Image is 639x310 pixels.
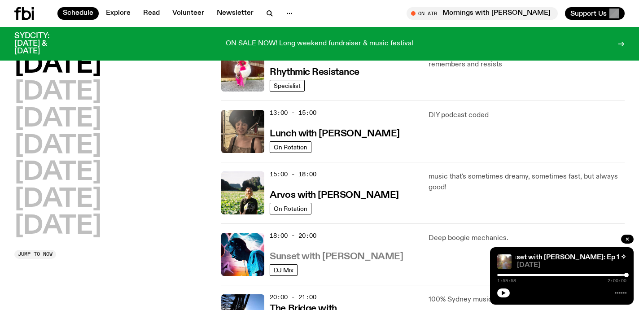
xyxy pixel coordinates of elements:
button: [DATE] [14,187,101,212]
span: [DATE] [517,262,626,269]
a: Schedule [57,7,99,20]
a: Read [138,7,165,20]
span: 15:00 - 18:00 [270,170,316,179]
span: 20:00 - 21:00 [270,293,316,301]
p: ON SALE NOW! Long weekend fundraiser & music festival [226,40,413,48]
button: [DATE] [14,134,101,159]
button: [DATE] [14,80,101,105]
span: 18:00 - 20:00 [270,231,316,240]
span: Specialist [274,82,301,89]
button: [DATE] [14,107,101,132]
a: Newsletter [211,7,259,20]
img: Bri is smiling and wearing a black t-shirt. She is standing in front of a lush, green field. Ther... [221,171,264,214]
a: Rhythmic Resistance [270,66,359,77]
button: [DATE] [14,53,101,78]
span: 1:59:58 [497,279,516,283]
button: [DATE] [14,214,101,239]
span: Jump to now [18,252,53,257]
img: Simon Caldwell stands side on, looking downwards. He has headphones on. Behind him is a brightly ... [221,233,264,276]
span: Support Us [570,9,607,17]
a: Specialist [270,80,305,92]
span: On Rotation [274,144,307,150]
a: Arvos with [PERSON_NAME] [270,189,398,200]
button: [DATE] [14,160,101,185]
button: Jump to now [14,250,56,259]
button: On AirMornings with [PERSON_NAME] [407,7,558,20]
a: Explore [101,7,136,20]
p: 100% Sydney music [429,294,625,305]
span: 13:00 - 15:00 [270,109,316,117]
h3: Arvos with [PERSON_NAME] [270,191,398,200]
button: Support Us [565,7,625,20]
a: On Rotation [270,203,311,214]
p: Deep boogie mechanics. [429,233,625,244]
a: On Rotation [270,141,311,153]
span: 2:00:00 [608,279,626,283]
p: DIY podcast coded [429,110,625,121]
p: music that's sometimes dreamy, sometimes fast, but always good! [429,171,625,193]
span: On Rotation [274,205,307,212]
a: Lunch with [PERSON_NAME] [270,127,399,139]
h3: Lunch with [PERSON_NAME] [270,129,399,139]
img: Attu crouches on gravel in front of a brown wall. They are wearing a white fur coat with a hood, ... [221,48,264,92]
h3: Sunset with [PERSON_NAME] [270,252,403,262]
h3: SYDCITY: [DATE] & [DATE] [14,32,72,55]
a: Sunset with [PERSON_NAME] [270,250,403,262]
span: DJ Mix [274,266,293,273]
a: Volunteer [167,7,210,20]
a: DJ Mix [270,264,298,276]
h3: Rhythmic Resistance [270,68,359,77]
